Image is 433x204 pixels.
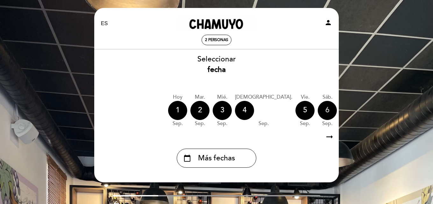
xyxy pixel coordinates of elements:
[190,94,209,101] div: mar.
[205,38,228,42] span: 2 personas
[208,65,226,74] b: fecha
[324,19,332,26] i: person
[94,54,339,75] div: Seleccionar
[168,94,187,101] div: Hoy
[177,15,256,32] a: Chamuyo Comedor
[235,101,254,120] div: 4
[235,94,292,101] div: [DEMOGRAPHIC_DATA].
[168,101,187,120] div: 1
[213,101,232,120] div: 3
[190,101,209,120] div: 2
[295,120,315,127] div: sep.
[324,19,332,29] button: person
[325,130,334,144] i: arrow_right_alt
[183,153,191,164] i: calendar_today
[198,153,235,164] span: Más fechas
[235,120,292,127] div: sep.
[318,120,337,127] div: sep.
[295,94,315,101] div: vie.
[168,120,187,127] div: sep.
[190,120,209,127] div: sep.
[295,101,315,120] div: 5
[318,94,337,101] div: sáb.
[318,101,337,120] div: 6
[213,94,232,101] div: mié.
[213,120,232,127] div: sep.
